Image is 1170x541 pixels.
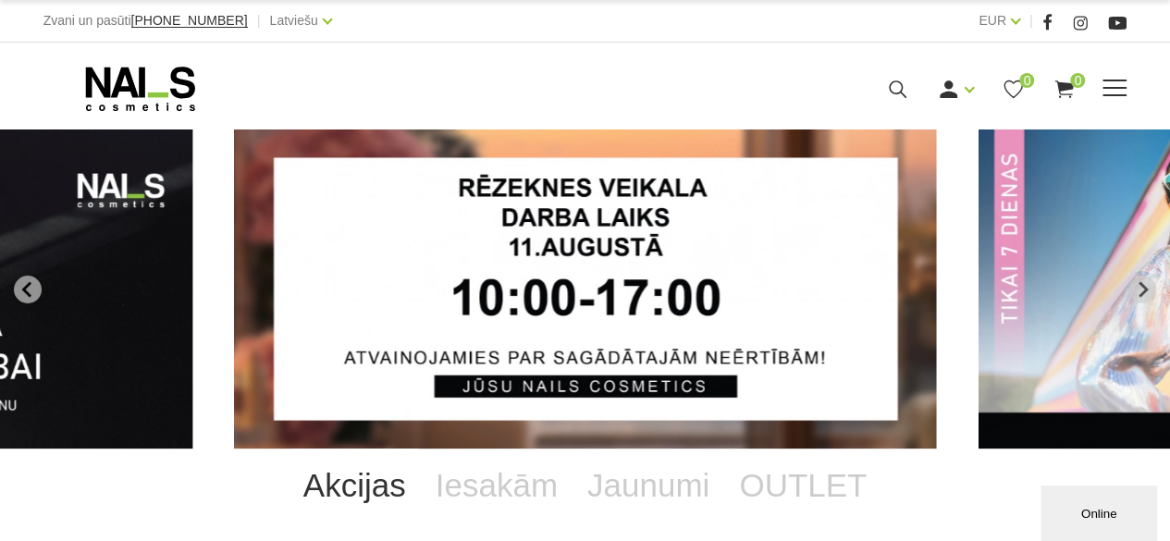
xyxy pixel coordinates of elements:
[270,9,318,31] a: Latviešu
[234,129,936,449] li: 1 of 12
[1070,73,1085,88] span: 0
[1041,482,1161,541] iframe: chat widget
[131,14,248,28] a: [PHONE_NUMBER]
[421,449,573,523] a: Iesakām
[1128,276,1156,303] button: Next slide
[1019,73,1034,88] span: 0
[43,9,248,32] div: Zvani un pasūti
[724,449,881,523] a: OUTLET
[573,449,724,523] a: Jaunumi
[1029,9,1033,32] span: |
[289,449,421,523] a: Akcijas
[979,9,1006,31] a: EUR
[131,13,248,28] span: [PHONE_NUMBER]
[1053,78,1076,101] a: 0
[257,9,261,32] span: |
[1002,78,1025,101] a: 0
[14,276,42,303] button: Go to last slide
